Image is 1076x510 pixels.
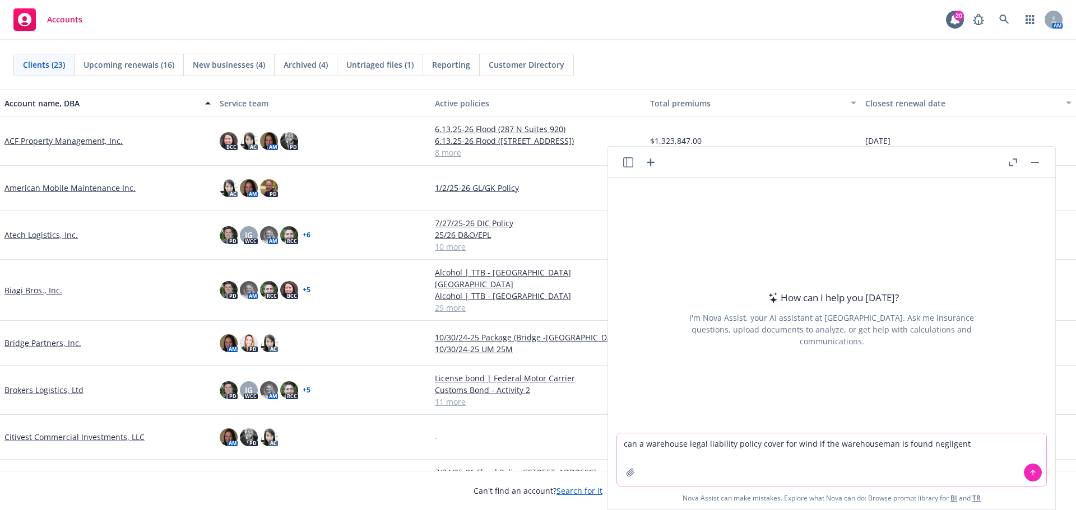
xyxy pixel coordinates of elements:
[215,90,430,116] button: Service team
[556,485,602,496] a: Search for it
[303,387,310,394] a: + 5
[260,428,278,446] img: photo
[435,147,641,158] a: 8 more
[865,97,1059,109] div: Closest renewal date
[1019,8,1041,31] a: Switch app
[240,132,258,150] img: photo
[435,396,641,408] a: 11 more
[432,59,470,71] span: Reporting
[4,182,136,194] a: American Mobile Maintenance Inc.
[280,226,298,244] img: photo
[4,229,78,241] a: Atech Logistics, Inc.
[865,135,891,147] span: [DATE]
[240,281,258,299] img: photo
[646,90,861,116] button: Total premiums
[474,485,602,497] span: Can't find an account?
[260,179,278,197] img: photo
[4,337,81,349] a: Bridge Partners, Inc.
[220,381,238,399] img: photo
[435,217,641,229] a: 7/27/25-26 DIC Policy
[650,97,844,109] div: Total premiums
[280,381,298,399] img: photo
[967,8,990,31] a: Report a Bug
[435,97,641,109] div: Active policies
[4,384,84,396] a: Brokers Logistics, Ltd
[260,132,278,150] img: photo
[435,182,641,194] a: 1/2/25-26 GL/GK Policy
[430,90,646,116] button: Active policies
[346,59,414,71] span: Untriaged files (1)
[260,381,278,399] img: photo
[435,466,641,490] a: 7/24/25-26 Flood Policy ([STREET_ADDRESS][PERSON_NAME])
[435,229,641,241] a: 25/26 D&O/EPL
[240,179,258,197] img: photo
[489,59,564,71] span: Customer Directory
[435,302,641,314] a: 29 more
[9,4,87,35] a: Accounts
[765,291,899,305] div: How can I help you [DATE]?
[435,266,641,290] a: Alcohol | TTB - [GEOGRAPHIC_DATA] [GEOGRAPHIC_DATA]
[4,97,198,109] div: Account name, DBA
[220,226,238,244] img: photo
[220,179,238,197] img: photo
[260,281,278,299] img: photo
[303,287,310,293] a: + 5
[435,384,641,396] a: Customs Bond - Activity 2
[650,135,702,147] span: $1,323,847.00
[674,312,989,347] div: I'm Nova Assist, your AI assistant at [GEOGRAPHIC_DATA]. Ask me insurance questions, upload docum...
[303,232,310,238] a: + 6
[4,135,123,147] a: ACF Property Management, Inc.
[435,135,641,147] a: 6.13.25-26 Flood ([STREET_ADDRESS])
[220,281,238,299] img: photo
[435,241,641,252] a: 10 more
[47,15,82,24] span: Accounts
[280,281,298,299] img: photo
[4,431,145,443] a: Citivest Commercial Investments, LLC
[220,334,238,352] img: photo
[435,372,641,384] a: License bond | Federal Motor Carrier
[861,90,1076,116] button: Closest renewal date
[435,431,438,443] span: -
[993,8,1015,31] a: Search
[613,486,1051,509] span: Nova Assist can make mistakes. Explore what Nova can do: Browse prompt library for and
[435,343,641,355] a: 10/30/24-25 UM 25M
[435,290,641,302] a: Alcohol | TTB - [GEOGRAPHIC_DATA]
[23,59,65,71] span: Clients (23)
[284,59,328,71] span: Archived (4)
[220,97,426,109] div: Service team
[972,493,981,503] a: TR
[617,433,1046,486] textarea: can a warehouse legal liability policy cover for wind if the warehouseman is found negligent
[240,428,258,446] img: photo
[4,284,62,296] a: Biagi Bros., Inc.
[245,384,253,396] span: JG
[193,59,265,71] span: New businesses (4)
[220,132,238,150] img: photo
[245,229,253,241] span: JG
[954,11,964,21] div: 20
[84,59,174,71] span: Upcoming renewals (16)
[950,493,957,503] a: BI
[280,132,298,150] img: photo
[435,123,641,135] a: 6.13.25-26 Flood (287 N Suites 920)
[435,331,641,343] a: 10/30/24-25 Package (Bridge -[GEOGRAPHIC_DATA])
[240,334,258,352] img: photo
[220,428,238,446] img: photo
[260,334,278,352] img: photo
[260,226,278,244] img: photo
